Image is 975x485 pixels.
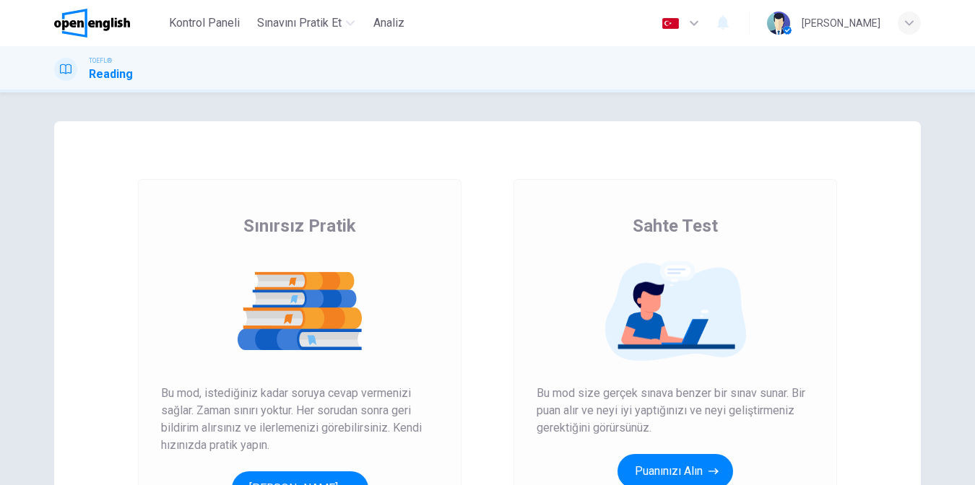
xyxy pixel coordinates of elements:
[89,66,133,83] h1: Reading
[366,10,412,36] button: Analiz
[767,12,790,35] img: Profile picture
[537,385,814,437] span: Bu mod size gerçek sınava benzer bir sınav sunar. Bir puan alır ve neyi iyi yaptığınızı ve neyi g...
[373,14,404,32] span: Analiz
[161,385,438,454] span: Bu mod, istediğiniz kadar soruya cevap vermenizi sağlar. Zaman sınırı yoktur. Her sorudan sonra g...
[633,214,718,237] span: Sahte Test
[169,14,240,32] span: Kontrol Paneli
[257,14,342,32] span: Sınavını Pratik Et
[251,10,360,36] button: Sınavını Pratik Et
[163,10,246,36] button: Kontrol Paneli
[54,9,163,38] a: OpenEnglish logo
[89,56,112,66] span: TOEFL®
[802,14,880,32] div: [PERSON_NAME]
[54,9,130,38] img: OpenEnglish logo
[243,214,356,237] span: Sınırsız Pratik
[662,18,680,29] img: tr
